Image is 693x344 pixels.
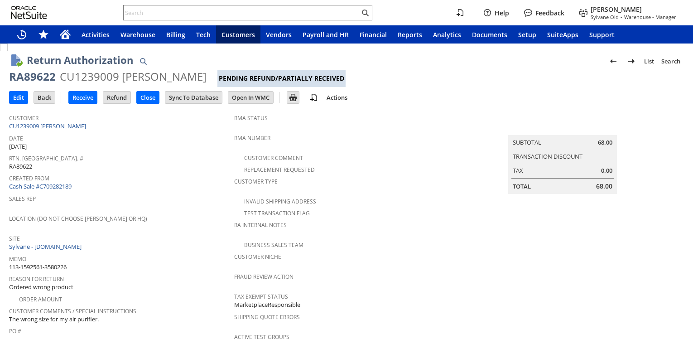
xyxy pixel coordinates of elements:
span: Vendors [266,30,292,39]
span: Payroll and HR [303,30,349,39]
a: RMA Number [234,134,270,142]
span: RA89622 [9,162,32,171]
a: Tech [191,25,216,44]
img: Previous [608,56,619,67]
span: 113-1592561-3580226 [9,263,67,271]
a: Rtn. [GEOGRAPHIC_DATA]. # [9,155,83,162]
a: Customer [9,114,38,122]
a: Customer Comment [244,154,303,162]
a: Date [9,135,23,142]
a: Actions [323,93,351,102]
span: Ordered wrong product [9,283,73,291]
a: Memo [9,255,26,263]
svg: Shortcuts [38,29,49,40]
img: Quick Find [138,56,149,67]
a: Analytics [428,25,467,44]
img: add-record.svg [308,92,319,103]
span: MarketplaceResponsible [234,300,300,309]
div: RA89622 [9,69,56,84]
input: Close [137,92,159,103]
a: Home [54,25,76,44]
img: Next [626,56,637,67]
a: Warehouse [115,25,161,44]
a: Reason For Return [9,275,64,283]
span: - [621,14,622,20]
label: Feedback [535,9,564,17]
span: Activities [82,30,110,39]
a: Invalid Shipping Address [244,198,316,205]
div: Shortcuts [33,25,54,44]
svg: Recent Records [16,29,27,40]
span: 68.00 [598,138,612,147]
a: Created From [9,174,49,182]
a: Documents [467,25,513,44]
a: RMA Status [234,114,268,122]
a: Setup [513,25,542,44]
a: Customer Type [234,178,278,185]
a: Support [584,25,620,44]
a: Transaction Discount [513,152,582,160]
a: Shipping Quote Errors [234,313,300,321]
span: Customers [221,30,255,39]
a: Total [513,182,531,190]
div: CU1239009 [PERSON_NAME] [60,69,207,84]
svg: logo [11,6,47,19]
svg: Search [360,7,371,18]
input: Print [287,92,299,103]
span: SuiteApps [547,30,578,39]
span: Sylvane Old [591,14,619,20]
a: Fraud Review Action [234,273,294,281]
span: Billing [166,30,185,39]
span: Reports [398,30,422,39]
a: Test Transaction Flag [244,209,310,217]
input: Edit [10,92,28,103]
caption: Summary [508,121,617,135]
input: Receive [69,92,97,103]
a: Search [658,54,684,68]
a: Sales Rep [9,195,36,203]
a: Sylvane - [DOMAIN_NAME] [9,242,84,251]
span: [DATE] [9,142,27,151]
span: Financial [360,30,387,39]
span: Analytics [433,30,461,39]
a: Customer Niche [234,253,281,261]
a: Recent Records [11,25,33,44]
img: Print [288,92,298,103]
a: Cash Sale #C709282189 [9,182,72,190]
span: [PERSON_NAME] [591,5,642,14]
a: List [640,54,658,68]
a: PO # [9,327,21,335]
a: Location (Do Not Choose [PERSON_NAME] or HQ) [9,215,147,223]
a: SuiteApps [542,25,584,44]
a: Vendors [260,25,297,44]
span: Support [589,30,615,39]
a: Billing [161,25,191,44]
span: Setup [518,30,536,39]
a: Subtotal [513,138,541,146]
svg: Home [60,29,71,40]
a: Reports [392,25,428,44]
a: Payroll and HR [297,25,354,44]
a: Business Sales Team [244,241,303,249]
a: RA Internal Notes [234,221,287,229]
span: The wrong size for my air purifier. [9,315,99,324]
a: Customer Comments / Special Instructions [9,307,136,315]
h1: Return Authorization [27,53,133,68]
a: Site [9,235,20,242]
span: Warehouse - Manager [624,14,676,20]
input: Refund [103,92,130,103]
span: 68.00 [596,182,612,191]
a: CU1239009 [PERSON_NAME] [9,122,88,130]
a: Order Amount [19,296,62,303]
span: Documents [472,30,507,39]
a: Activities [76,25,115,44]
a: Customers [216,25,260,44]
span: Tech [196,30,211,39]
input: Back [34,92,55,103]
input: Search [124,7,360,18]
a: Active Test Groups [234,333,289,341]
span: Warehouse [120,30,155,39]
a: Tax Exempt Status [234,293,288,300]
a: Financial [354,25,392,44]
input: Sync To Database [165,92,222,103]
